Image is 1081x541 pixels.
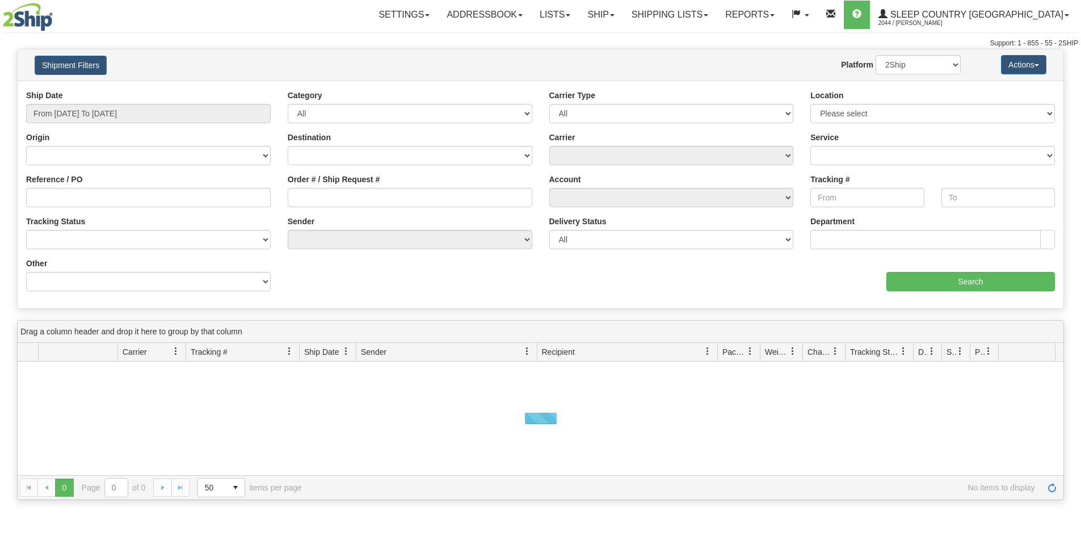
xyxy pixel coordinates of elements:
a: Carrier filter column settings [166,342,186,361]
label: Ship Date [26,90,63,101]
label: Service [810,132,839,143]
a: Tracking # filter column settings [280,342,299,361]
span: Pickup Status [975,346,985,358]
a: Recipient filter column settings [698,342,717,361]
a: Lists [531,1,579,29]
a: Packages filter column settings [741,342,760,361]
span: Carrier [123,346,147,358]
label: Platform [841,59,873,70]
a: Settings [370,1,438,29]
span: Recipient [542,346,575,358]
div: Support: 1 - 855 - 55 - 2SHIP [3,39,1078,48]
a: Weight filter column settings [783,342,802,361]
label: Tracking # [810,174,849,185]
label: Location [810,90,843,101]
label: Delivery Status [549,216,607,227]
span: Page 0 [55,479,73,497]
button: Actions [1001,55,1046,74]
a: Shipment Issues filter column settings [950,342,970,361]
a: Sender filter column settings [518,342,537,361]
label: Sender [288,216,314,227]
span: 50 [205,482,220,493]
span: Page of 0 [82,478,146,497]
input: To [941,188,1055,207]
span: Ship Date [304,346,339,358]
label: Other [26,258,47,269]
a: Pickup Status filter column settings [979,342,998,361]
a: Ship [579,1,622,29]
a: Sleep Country [GEOGRAPHIC_DATA] 2044 / [PERSON_NAME] [870,1,1078,29]
span: Shipment Issues [947,346,956,358]
a: Tracking Status filter column settings [894,342,913,361]
img: logo2044.jpg [3,3,53,31]
label: Carrier [549,132,575,143]
label: Destination [288,132,331,143]
span: select [226,479,245,497]
label: Reference / PO [26,174,83,185]
span: 2044 / [PERSON_NAME] [878,18,964,29]
a: Refresh [1043,479,1061,497]
label: Account [549,174,581,185]
span: items per page [197,478,302,497]
a: Addressbook [438,1,531,29]
label: Order # / Ship Request # [288,174,380,185]
a: Shipping lists [623,1,717,29]
span: Sender [361,346,386,358]
div: grid grouping header [18,321,1063,343]
input: Search [886,272,1055,291]
span: Tracking # [191,346,228,358]
span: Sleep Country [GEOGRAPHIC_DATA] [887,10,1063,19]
a: Ship Date filter column settings [337,342,356,361]
label: Carrier Type [549,90,595,101]
label: Department [810,216,855,227]
a: Reports [717,1,783,29]
span: Tracking Status [850,346,899,358]
label: Category [288,90,322,101]
label: Origin [26,132,49,143]
span: Page sizes drop down [197,478,245,497]
span: No items to display [318,483,1035,492]
span: Delivery Status [918,346,928,358]
span: Packages [722,346,746,358]
label: Tracking Status [26,216,85,227]
span: Weight [765,346,789,358]
span: Charge [807,346,831,358]
button: Shipment Filters [35,56,107,75]
input: From [810,188,924,207]
a: Charge filter column settings [826,342,845,361]
a: Delivery Status filter column settings [922,342,941,361]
